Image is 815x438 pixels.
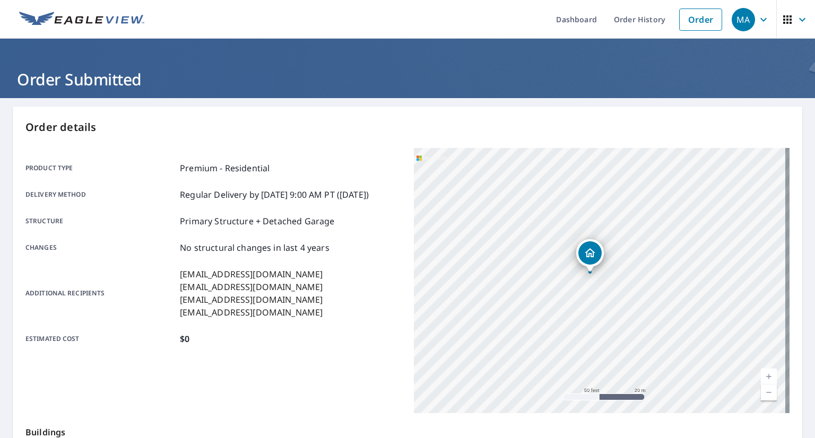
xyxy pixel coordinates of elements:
p: Changes [25,241,176,254]
p: Order details [25,119,790,135]
p: [EMAIL_ADDRESS][DOMAIN_NAME] [180,293,323,306]
p: [EMAIL_ADDRESS][DOMAIN_NAME] [180,306,323,319]
a: Current Level 19, Zoom In [761,369,777,384]
p: Estimated cost [25,332,176,345]
p: [EMAIL_ADDRESS][DOMAIN_NAME] [180,281,323,293]
img: EV Logo [19,12,144,28]
div: Dropped pin, building 1, Residential property, 834 Hr Dr SE Washington, DC 20032 [576,239,604,272]
p: $0 [180,332,189,345]
p: Premium - Residential [180,162,270,174]
a: Order [679,8,722,31]
h1: Order Submitted [13,68,802,90]
p: Primary Structure + Detached Garage [180,215,334,227]
p: No structural changes in last 4 years [180,241,330,254]
a: Current Level 19, Zoom Out [761,384,777,400]
p: Regular Delivery by [DATE] 9:00 AM PT ([DATE]) [180,188,369,201]
p: Structure [25,215,176,227]
p: [EMAIL_ADDRESS][DOMAIN_NAME] [180,268,323,281]
p: Additional recipients [25,268,176,319]
p: Delivery method [25,188,176,201]
div: MA [732,8,755,31]
p: Product type [25,162,176,174]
